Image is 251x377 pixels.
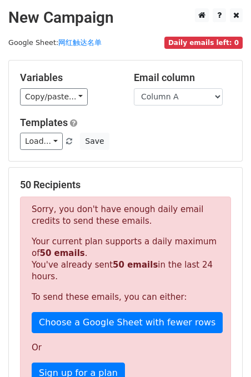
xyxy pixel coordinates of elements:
[8,38,102,47] small: Google Sheet:
[164,37,243,49] span: Daily emails left: 0
[134,72,231,84] h5: Email column
[32,342,219,354] p: Or
[20,133,63,150] a: Load...
[164,38,243,47] a: Daily emails left: 0
[195,324,251,377] iframe: Chat Widget
[32,312,223,333] a: Choose a Google Sheet with fewer rows
[80,133,109,150] button: Save
[20,179,231,191] h5: 50 Recipients
[32,204,219,227] p: Sorry, you don't have enough daily email credits to send these emails.
[32,291,219,303] p: To send these emails, you can either:
[39,248,84,258] strong: 50 emails
[8,8,243,27] h2: New Campaign
[20,117,68,128] a: Templates
[32,236,219,283] p: Your current plan supports a daily maximum of . You've already sent in the last 24 hours.
[113,260,158,270] strong: 50 emails
[20,88,88,105] a: Copy/paste...
[20,72,117,84] h5: Variables
[58,38,102,47] a: 网红触达名单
